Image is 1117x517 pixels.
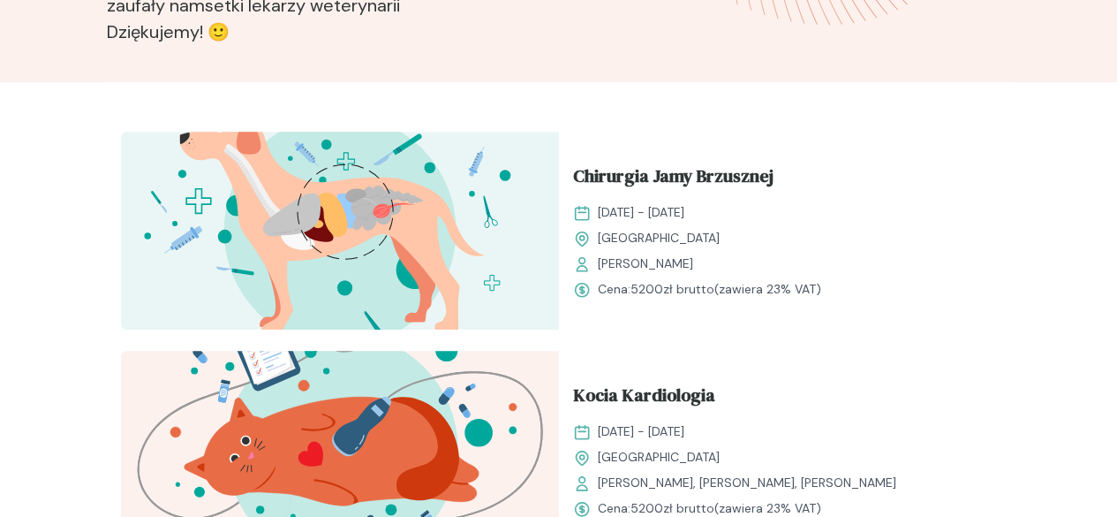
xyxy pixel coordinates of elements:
img: aHfRokMqNJQqH-fc_ChiruJB_T.svg [121,132,559,330]
span: Kocia Kardiologia [573,382,715,415]
span: [DATE] - [DATE] [598,203,684,222]
span: Cena: (zawiera 23% VAT) [598,280,821,299]
span: 5200 zł brutto [630,281,714,297]
span: [GEOGRAPHIC_DATA] [598,229,720,247]
span: 5200 zł brutto [630,500,714,516]
span: Chirurgia Jamy Brzusznej [573,163,774,196]
a: Chirurgia Jamy Brzusznej [573,163,983,196]
a: Kocia Kardiologia [573,382,983,415]
span: [PERSON_NAME] [598,255,693,273]
span: [GEOGRAPHIC_DATA] [598,448,720,467]
span: [DATE] - [DATE] [598,422,684,441]
span: [PERSON_NAME], [PERSON_NAME], [PERSON_NAME] [598,474,896,492]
